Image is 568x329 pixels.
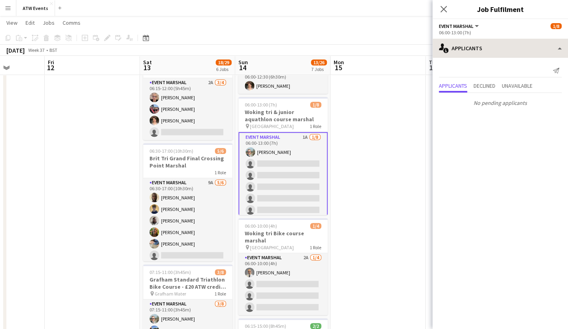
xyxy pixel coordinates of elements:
[143,78,232,140] app-card-role: Event Marshal2A3/406:15-12:00 (5h45m)[PERSON_NAME][PERSON_NAME][PERSON_NAME]
[439,30,562,35] div: 06:00-13:00 (7h)
[26,47,46,53] span: Week 37
[215,148,226,154] span: 5/6
[502,83,533,89] span: Unavailable
[334,59,344,66] span: Mon
[238,108,328,123] h3: Woking tri & junior aquathlon course marshal
[311,59,327,65] span: 13/26
[39,18,58,28] a: Jobs
[238,253,328,315] app-card-role: Event Marshal2A1/406:00-10:00 (4h)[PERSON_NAME]
[238,218,328,315] app-job-card: 06:00-10:00 (4h)1/4Woking tri Bike course marshal [GEOGRAPHIC_DATA]1 RoleEvent Marshal2A1/406:00-...
[59,18,84,28] a: Comms
[310,323,321,329] span: 2/2
[432,96,568,110] p: No pending applicants
[429,59,438,66] span: Tue
[149,148,193,154] span: 06:30-17:00 (10h30m)
[250,123,294,129] span: [GEOGRAPHIC_DATA]
[310,102,321,108] span: 1/8
[49,47,57,53] div: BST
[216,66,231,72] div: 6 Jobs
[26,19,35,26] span: Edit
[245,102,277,108] span: 06:00-13:00 (7h)
[432,39,568,58] div: Applicants
[311,66,326,72] div: 7 Jobs
[63,19,81,26] span: Comms
[143,43,232,140] app-job-card: 06:15-12:00 (5h45m)3/4Grafham Standard Triathlon Transition Team (£20 ATW credits per hour) Grafh...
[16,0,55,16] button: ATW Events
[550,23,562,29] span: 1/8
[332,63,344,72] span: 15
[238,59,248,66] span: Sun
[310,123,321,129] span: 1 Role
[6,19,18,26] span: View
[3,18,21,28] a: View
[143,143,232,261] app-job-card: 06:30-17:00 (10h30m)5/6Brit Tri Grand Final Crossing Point Marshal1 RoleEvent Marshal9A5/606:30-1...
[439,23,474,29] span: Event Marshal
[143,59,152,66] span: Sat
[439,83,467,89] span: Applicants
[238,97,328,215] app-job-card: 06:00-13:00 (7h)1/8Woking tri & junior aquathlon course marshal [GEOGRAPHIC_DATA]1 RoleEvent Mars...
[149,269,191,275] span: 07:15-11:00 (3h45m)
[143,276,232,290] h3: Grafham Standard Triathlon Bike Course - £20 ATW credits per hour
[245,223,277,229] span: 06:00-10:00 (4h)
[6,46,25,54] div: [DATE]
[439,23,480,29] button: Event Marshal
[143,155,232,169] h3: Brit Tri Grand Final Crossing Point Marshal
[47,63,54,72] span: 12
[474,83,495,89] span: Declined
[238,230,328,244] h3: Woking tri Bike course marshal
[214,169,226,175] span: 1 Role
[238,67,328,94] app-card-role: Event Marshal1/106:00-12:30 (6h30m)[PERSON_NAME]
[216,59,232,65] span: 18/29
[428,63,438,72] span: 16
[310,223,321,229] span: 1/4
[432,4,568,14] h3: Job Fulfilment
[22,18,38,28] a: Edit
[142,63,152,72] span: 13
[310,244,321,250] span: 1 Role
[215,269,226,275] span: 3/8
[155,291,186,297] span: Grafham Water
[43,19,55,26] span: Jobs
[48,59,54,66] span: Fri
[143,178,232,263] app-card-role: Event Marshal9A5/606:30-17:00 (10h30m)[PERSON_NAME][PERSON_NAME][PERSON_NAME][PERSON_NAME][PERSON...
[250,244,294,250] span: [GEOGRAPHIC_DATA]
[237,63,248,72] span: 14
[245,323,286,329] span: 06:15-15:00 (8h45m)
[238,132,328,242] app-card-role: Event Marshal1A1/806:00-13:00 (7h)[PERSON_NAME]
[214,291,226,297] span: 1 Role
